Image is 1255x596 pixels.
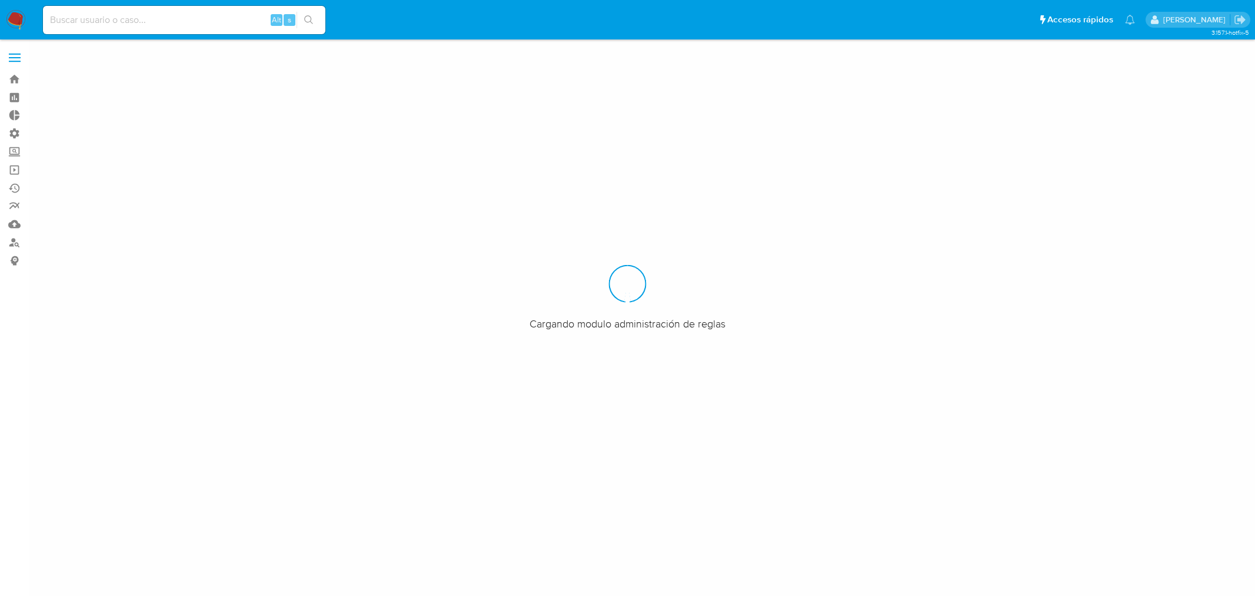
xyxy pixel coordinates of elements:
[272,14,281,25] span: Alt
[1163,14,1230,25] p: mercedes.medrano@mercadolibre.com
[530,317,725,331] span: Cargando modulo administración de reglas
[1047,14,1113,26] span: Accesos rápidos
[288,14,291,25] span: s
[1125,15,1135,25] a: Notificaciones
[1234,14,1246,26] a: Salir
[43,12,325,28] input: Buscar usuario o caso...
[297,12,321,28] button: search-icon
